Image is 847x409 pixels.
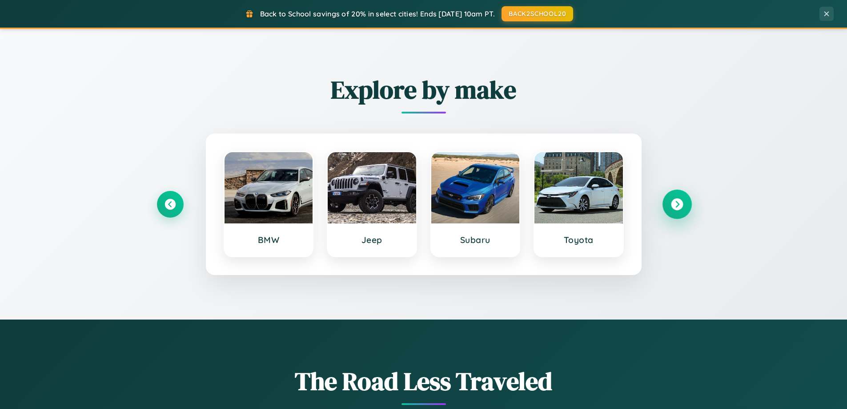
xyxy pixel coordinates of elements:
h3: Subaru [440,235,511,245]
button: BACK2SCHOOL20 [502,6,573,21]
h3: Toyota [543,235,614,245]
h3: BMW [233,235,304,245]
h1: The Road Less Traveled [157,364,690,398]
span: Back to School savings of 20% in select cities! Ends [DATE] 10am PT. [260,9,495,18]
h2: Explore by make [157,73,690,107]
h3: Jeep [337,235,407,245]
